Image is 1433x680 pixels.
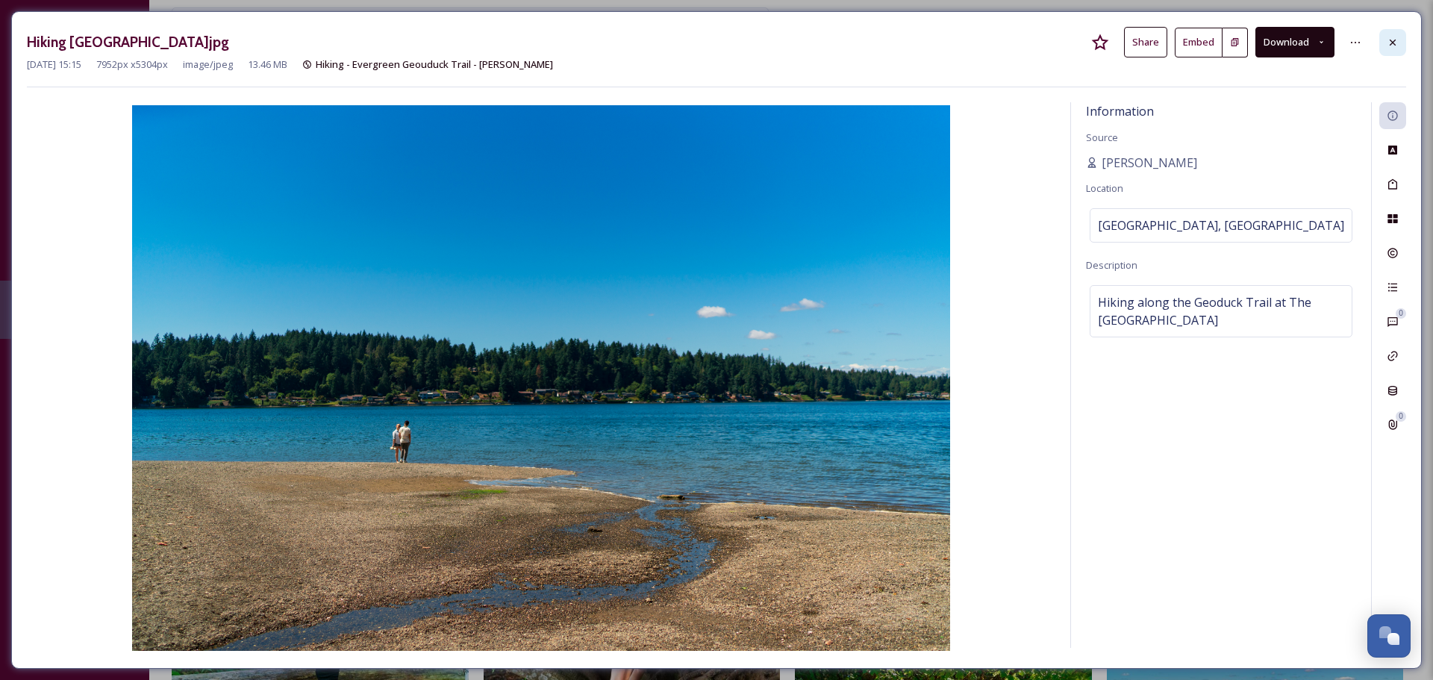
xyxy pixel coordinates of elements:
[1102,154,1197,172] span: [PERSON_NAME]
[1396,308,1406,319] div: 0
[1086,258,1137,272] span: Description
[1098,293,1344,329] span: Hiking along the Geoduck Trail at The [GEOGRAPHIC_DATA]
[1255,27,1334,57] button: Download
[1367,614,1411,658] button: Open Chat
[1086,103,1154,119] span: Information
[96,57,168,72] span: 7952 px x 5304 px
[1124,27,1167,57] button: Share
[27,105,1055,651] img: I0000bNqOMTPTGhA.jpg
[1175,28,1223,57] button: Embed
[27,57,81,72] span: [DATE] 15:15
[1098,216,1344,234] span: [GEOGRAPHIC_DATA], [GEOGRAPHIC_DATA]
[27,31,229,53] h3: Hiking [GEOGRAPHIC_DATA]jpg
[248,57,287,72] span: 13.46 MB
[183,57,233,72] span: image/jpeg
[316,57,553,71] span: Hiking - Evergreen Geouduck Trail - [PERSON_NAME]
[1086,181,1123,195] span: Location
[1086,131,1118,144] span: Source
[1396,411,1406,422] div: 0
